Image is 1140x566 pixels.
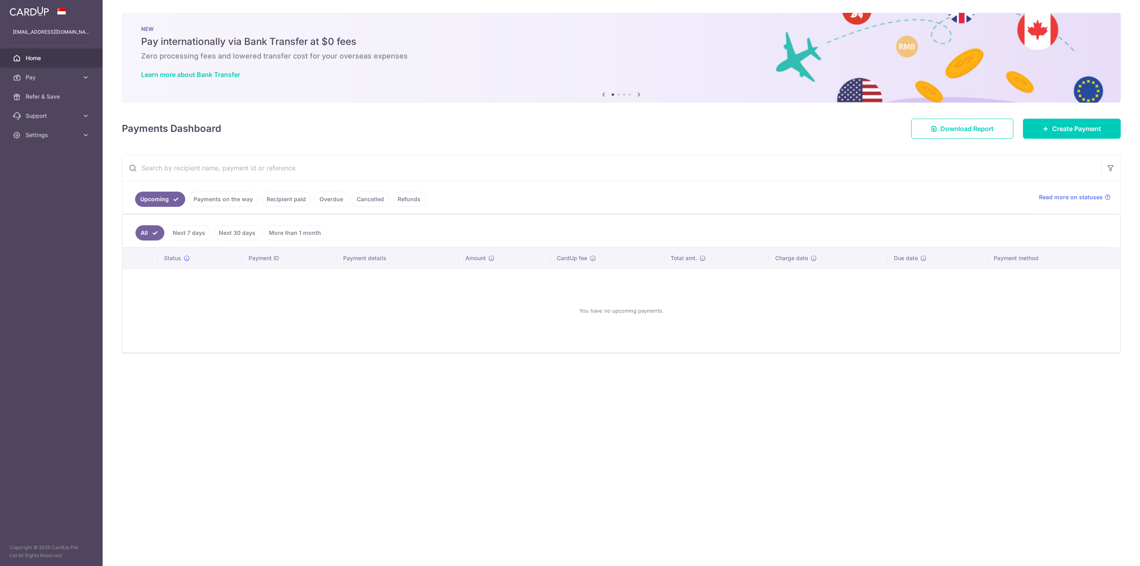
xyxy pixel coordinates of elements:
a: Read more on statuses [1039,193,1111,201]
span: Settings [26,131,79,139]
img: Bank transfer banner [122,13,1121,103]
h4: Payments Dashboard [122,121,221,136]
span: Status [164,254,181,262]
a: Cancelled [352,192,389,207]
a: Learn more about Bank Transfer [141,71,240,79]
span: Due date [894,254,918,262]
span: Create Payment [1052,124,1101,133]
span: Refer & Save [26,93,79,101]
span: Home [26,54,79,62]
a: Next 30 days [214,225,261,241]
a: Recipient paid [261,192,311,207]
span: Pay [26,73,79,81]
a: Upcoming [135,192,185,207]
a: Create Payment [1023,119,1121,139]
h5: Pay internationally via Bank Transfer at $0 fees [141,35,1102,48]
th: Payment method [987,248,1120,269]
th: Payment ID [242,248,336,269]
h6: Zero processing fees and lowered transfer cost for your overseas expenses [141,51,1102,61]
span: Charge date [775,254,808,262]
a: More than 1 month [264,225,326,241]
span: CardUp fee [557,254,587,262]
span: Download Report [940,124,994,133]
a: Refunds [392,192,426,207]
img: CardUp [10,6,49,16]
span: Total amt. [671,254,697,262]
span: Support [26,112,79,120]
p: [EMAIL_ADDRESS][DOMAIN_NAME] [13,28,90,36]
p: NEW [141,26,1102,32]
span: Amount [465,254,486,262]
a: Next 7 days [168,225,210,241]
a: Overdue [314,192,348,207]
a: Download Report [911,119,1013,139]
span: Read more on statuses [1039,193,1103,201]
th: Payment details [337,248,459,269]
input: Search by recipient name, payment id or reference [122,155,1101,181]
a: Payments on the way [188,192,258,207]
div: You have no upcoming payments. [132,275,1110,346]
a: All [135,225,164,241]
